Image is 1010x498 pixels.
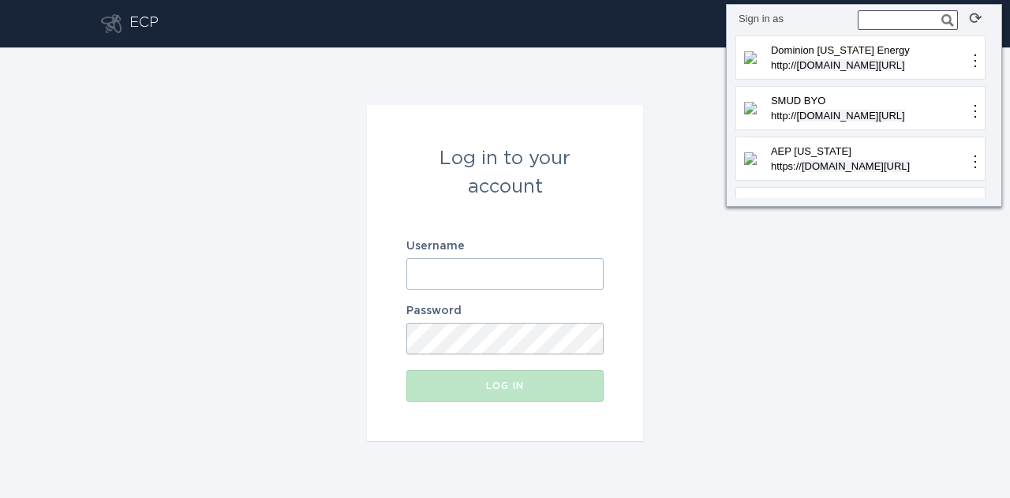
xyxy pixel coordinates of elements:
[101,14,122,33] button: Go to dashboard
[406,241,604,252] label: Username
[414,381,596,391] div: Log in
[129,14,159,33] div: ECP
[406,305,604,316] label: Password
[406,144,604,201] div: Log in to your account
[406,370,604,402] button: Log in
